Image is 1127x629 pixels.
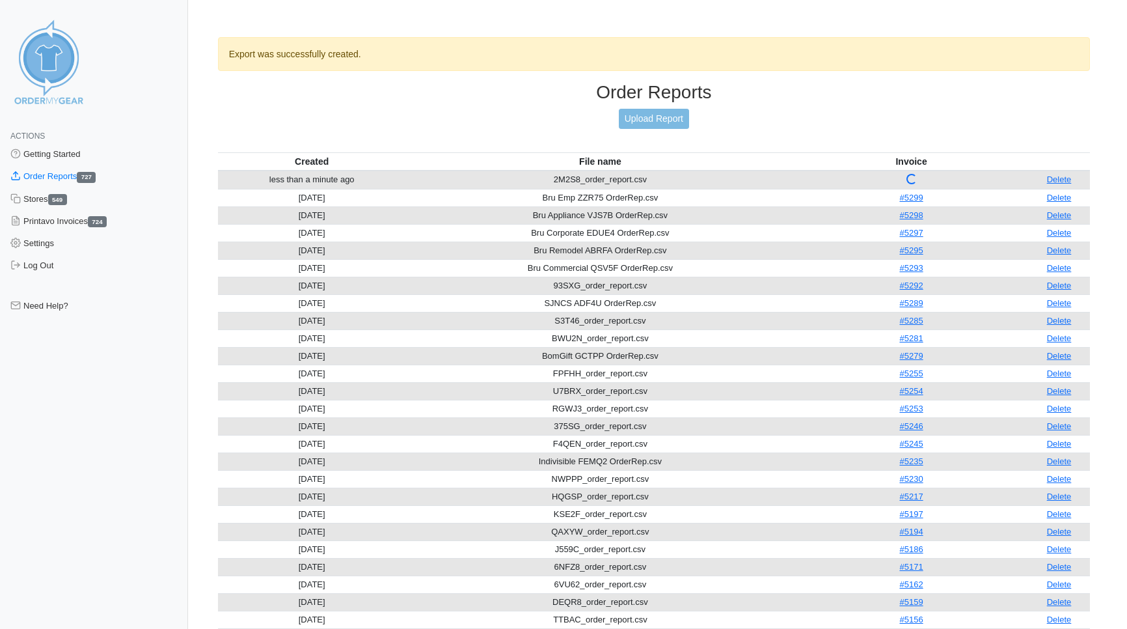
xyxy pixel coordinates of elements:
td: 93SXG_order_report.csv [406,277,794,294]
td: DEQR8_order_report.csv [406,593,794,611]
td: [DATE] [218,488,406,505]
td: [DATE] [218,558,406,576]
th: Created [218,152,406,171]
td: HQGSP_order_report.csv [406,488,794,505]
a: Delete [1047,245,1072,255]
td: KSE2F_order_report.csv [406,505,794,523]
a: Delete [1047,421,1072,431]
td: [DATE] [218,329,406,347]
td: [DATE] [218,470,406,488]
a: #5253 [899,404,923,413]
a: #5245 [899,439,923,449]
a: #5186 [899,544,923,554]
a: #5171 [899,562,923,572]
td: [DATE] [218,294,406,312]
a: Delete [1047,562,1072,572]
td: [DATE] [218,242,406,259]
a: #5254 [899,386,923,396]
td: [DATE] [218,365,406,382]
a: #5162 [899,580,923,589]
td: SJNCS ADF4U OrderRep.csv [406,294,794,312]
a: Upload Report [619,109,689,129]
a: Delete [1047,175,1072,184]
td: [DATE] [218,206,406,224]
td: BomGift GCTPP OrderRep.csv [406,347,794,365]
a: #5298 [899,210,923,220]
span: Actions [10,132,45,141]
a: #5217 [899,492,923,501]
a: Delete [1047,333,1072,343]
a: Delete [1047,474,1072,484]
td: Bru Corporate EDUE4 OrderRep.csv [406,224,794,242]
span: 724 [88,216,107,227]
a: #5235 [899,456,923,466]
a: Delete [1047,527,1072,537]
a: Delete [1047,210,1072,220]
td: 2M2S8_order_report.csv [406,171,794,189]
span: 549 [48,194,67,205]
td: [DATE] [218,224,406,242]
a: Delete [1047,404,1072,413]
a: #5285 [899,316,923,326]
a: #5295 [899,245,923,255]
a: #5289 [899,298,923,308]
a: #5246 [899,421,923,431]
td: 6NFZ8_order_report.csv [406,558,794,576]
td: J559C_order_report.csv [406,540,794,558]
td: F4QEN_order_report.csv [406,435,794,453]
a: #5292 [899,281,923,290]
td: [DATE] [218,540,406,558]
td: [DATE] [218,259,406,277]
a: Delete [1047,580,1072,589]
td: [DATE] [218,400,406,417]
td: [DATE] [218,576,406,593]
div: Export was successfully created. [218,37,1090,71]
a: Delete [1047,281,1072,290]
td: Bru Appliance VJS7B OrderRep.csv [406,206,794,224]
a: Delete [1047,456,1072,466]
th: File name [406,152,794,171]
td: Bru Remodel ABRFA OrderRep.csv [406,242,794,259]
td: BWU2N_order_report.csv [406,329,794,347]
a: Delete [1047,263,1072,273]
h3: Order Reports [218,81,1090,104]
a: Delete [1047,369,1072,378]
td: NWPPP_order_report.csv [406,470,794,488]
a: Delete [1047,298,1072,308]
a: Delete [1047,228,1072,238]
td: Bru Commercial QSV5F OrderRep.csv [406,259,794,277]
a: Delete [1047,439,1072,449]
td: [DATE] [218,593,406,611]
a: Delete [1047,544,1072,554]
a: Delete [1047,351,1072,361]
a: Delete [1047,316,1072,326]
td: [DATE] [218,523,406,540]
td: Indivisible FEMQ2 OrderRep.csv [406,453,794,470]
td: 375SG_order_report.csv [406,417,794,435]
a: Delete [1047,492,1072,501]
a: #5299 [899,193,923,203]
td: [DATE] [218,453,406,470]
a: #5230 [899,474,923,484]
a: #5279 [899,351,923,361]
span: 727 [77,172,96,183]
a: Delete [1047,615,1072,624]
td: [DATE] [218,611,406,628]
a: #5293 [899,263,923,273]
a: #5297 [899,228,923,238]
a: #5197 [899,509,923,519]
td: [DATE] [218,382,406,400]
td: S3T46_order_report.csv [406,312,794,329]
td: [DATE] [218,435,406,453]
a: Delete [1047,386,1072,396]
td: [DATE] [218,417,406,435]
td: [DATE] [218,505,406,523]
td: TTBAC_order_report.csv [406,611,794,628]
a: Delete [1047,193,1072,203]
td: [DATE] [218,312,406,329]
td: QAXYW_order_report.csv [406,523,794,540]
td: FPFHH_order_report.csv [406,365,794,382]
td: [DATE] [218,189,406,206]
a: #5159 [899,597,923,607]
a: #5156 [899,615,923,624]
